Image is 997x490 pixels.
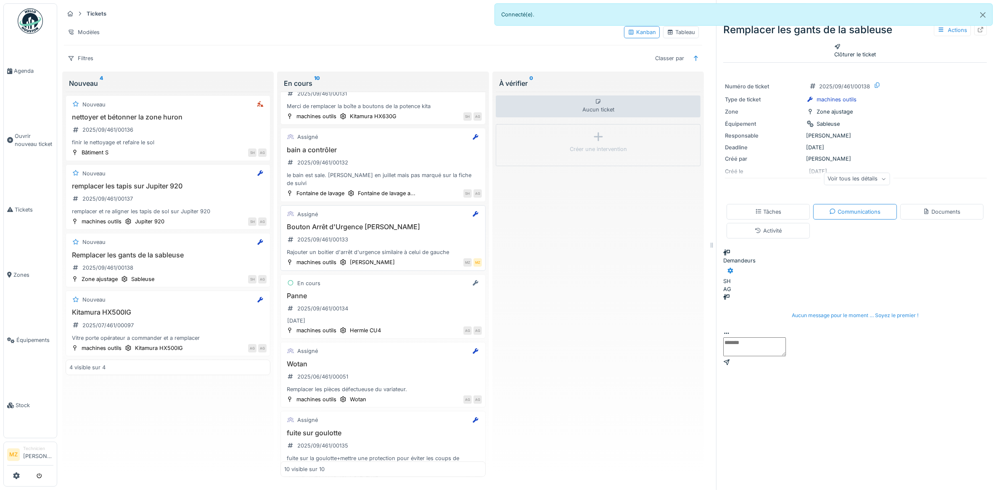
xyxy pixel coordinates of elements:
div: En cours [297,279,320,287]
div: AG [473,112,482,121]
div: Nouveau [82,170,106,177]
div: Tâches [755,208,782,216]
div: 2025/09/461/00132 [297,159,348,167]
div: [PERSON_NAME] [725,132,985,140]
div: Voir tous les détails [824,173,890,185]
div: Kitamura HX500IG [135,344,183,352]
strong: Tickets [83,10,110,18]
div: Nouveau [82,101,106,109]
div: Documents [923,208,960,216]
button: Close [973,4,992,26]
div: machines outils [817,95,857,103]
div: MZ [463,258,472,267]
div: AG [463,326,472,335]
a: Tickets [4,177,57,242]
li: [PERSON_NAME] [23,445,53,464]
div: Nouveau [69,78,267,88]
sup: 0 [529,78,533,88]
h3: nettoyer et bétonner la zone huron [69,113,267,121]
div: AG [248,344,257,352]
div: Assigné [297,347,318,355]
div: Deadline [725,143,803,151]
img: Badge_color-CXgf-gQk.svg [18,8,43,34]
div: AG [258,275,267,283]
div: Merci de remplacer la boîte a boutons de la potence kita [284,102,481,110]
div: Responsable [725,132,803,140]
div: Demandeurs [723,257,987,265]
div: Zone ajustage [817,108,853,116]
span: Tickets [15,206,53,214]
h3: Bouton Arrêt d'Urgence [PERSON_NAME] [284,223,481,231]
span: Stock [16,401,53,409]
div: Sableuse [817,120,840,128]
span: Zones [13,271,53,279]
div: Zone ajustage [82,275,118,283]
div: Hermle CU4 [350,326,381,334]
div: Assigné [297,416,318,424]
div: machines outils [296,112,336,120]
div: Nouveau [82,296,106,304]
div: [DATE] [287,317,305,325]
sup: 4 [100,78,103,88]
h3: remplacer les tapis sur Jupiter 920 [69,182,267,190]
div: 2025/07/461/00097 [82,321,134,329]
div: Zone [725,108,803,116]
div: Tableau [667,28,695,36]
div: Filtres [64,52,97,64]
div: le bain est sale. [PERSON_NAME] en juillet mais pas marqué sur la fiche de suivi [284,171,481,187]
a: Agenda [4,38,57,103]
div: Équipement [725,120,803,128]
div: 2025/09/461/00134 [297,305,348,313]
div: En cours [284,78,482,88]
div: Vitre porte opérateur a commander et a remplacer [69,334,267,342]
div: 2025/09/461/00133 [297,236,348,244]
div: Wotan [350,395,366,403]
a: Stock [4,373,57,438]
div: machines outils [82,344,122,352]
div: SH [248,148,257,157]
div: SH [248,217,257,226]
h3: fuite sur goulotte [284,429,481,437]
div: Type de ticket [725,95,803,103]
div: finir le nettoyage et refaire le sol [69,138,267,146]
div: Remplacer les pièces défectueuse du variateur. [284,385,481,393]
sup: 10 [314,78,320,88]
div: Classer par [651,52,688,64]
div: 2025/09/461/00138 [82,264,133,272]
h3: bain a contrôler [284,146,481,154]
li: MZ [7,448,20,461]
div: Créer une intervention [570,145,627,153]
div: 4 visible sur 4 [69,363,106,371]
div: Bâtiment S [82,148,108,156]
div: AG [258,217,267,226]
h3: Kitamura HX500IG [69,308,267,316]
h3: Panne [284,292,481,300]
div: SH [248,275,257,283]
div: 2025/09/461/00137 [82,195,133,203]
div: AG [258,148,267,157]
div: Sableuse [131,275,154,283]
div: Nouveau [82,238,106,246]
a: MZ Technicien[PERSON_NAME] [7,445,53,466]
a: Zones [4,242,57,307]
div: Activité [755,227,782,235]
div: Fontaine de lavage [296,189,344,197]
div: Aucun ticket [496,95,701,117]
div: 10 visible sur 10 [284,465,325,473]
div: Assigné [297,133,318,141]
div: fuite sur la goulotte+mettre une protection pour éviter les coups de transpalette [284,454,481,470]
h3: Wotan [284,360,481,368]
div: SH [463,112,472,121]
div: [PERSON_NAME] [725,155,985,163]
div: machines outils [296,258,336,266]
div: Kitamura HX630G [350,112,397,120]
div: 2025/09/461/00131 [297,90,347,98]
div: Créé par [725,155,803,163]
a: Équipements [4,307,57,373]
div: 2025/09/461/00138 [820,82,870,90]
div: 2025/09/461/00135 [297,442,348,450]
h3: Remplacer les gants de la sableuse [69,251,267,259]
div: [DATE] [807,143,825,151]
div: Jupiter 920 [135,217,164,225]
div: Numéro de ticket [725,82,803,90]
